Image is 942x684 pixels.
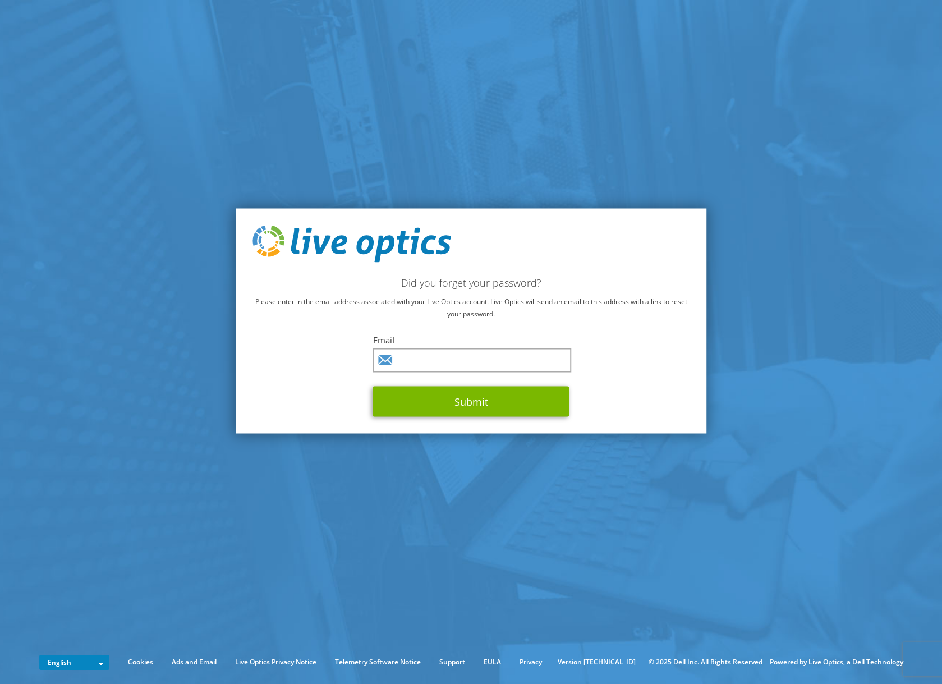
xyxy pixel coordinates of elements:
[252,226,451,263] img: live_optics_svg.svg
[120,656,162,668] a: Cookies
[373,386,569,416] button: Submit
[373,334,569,345] label: Email
[552,656,641,668] li: Version [TECHNICAL_ID]
[643,656,768,668] li: © 2025 Dell Inc. All Rights Reserved
[227,656,325,668] a: Live Optics Privacy Notice
[252,295,690,320] p: Please enter in the email address associated with your Live Optics account. Live Optics will send...
[431,656,474,668] a: Support
[770,656,903,668] li: Powered by Live Optics, a Dell Technology
[252,276,690,288] h2: Did you forget your password?
[511,656,550,668] a: Privacy
[475,656,509,668] a: EULA
[327,656,429,668] a: Telemetry Software Notice
[163,656,225,668] a: Ads and Email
